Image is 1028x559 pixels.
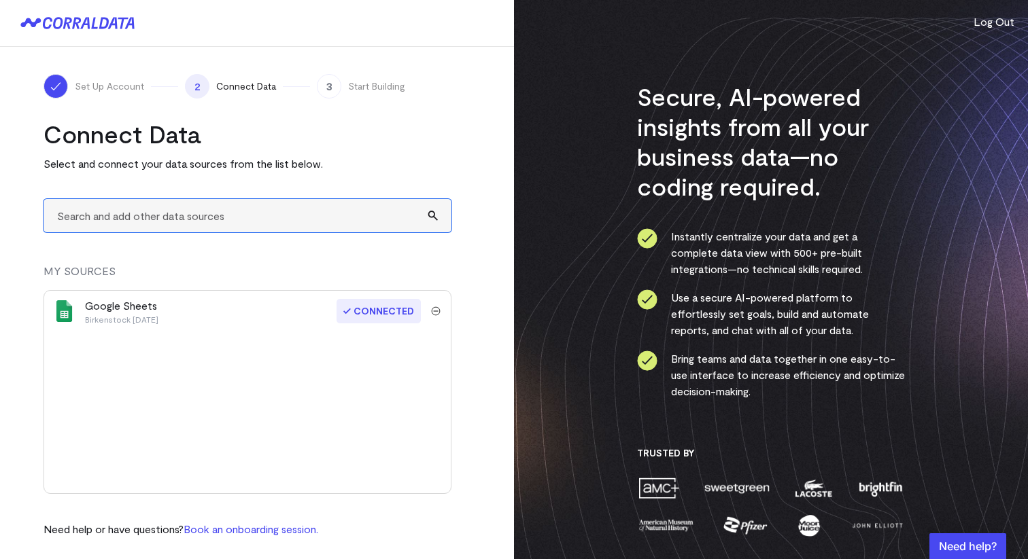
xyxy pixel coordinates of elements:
img: moon-juice-c312e729.png [795,513,823,537]
img: john-elliott-25751c40.png [850,513,905,537]
img: sweetgreen-1d1fb32c.png [703,476,771,500]
a: Book an onboarding session. [184,522,318,535]
img: ico-check-circle-4b19435c.svg [637,228,657,249]
div: MY SOURCES [44,263,451,290]
img: ico-check-white-5ff98cb1.svg [49,79,63,93]
img: amnh-5afada46.png [637,513,696,537]
p: Birkenstock [DATE] [85,314,158,325]
li: Bring teams and data together in one easy-to-use interface to increase efficiency and optimize de... [637,350,906,399]
h3: Trusted By [637,447,906,459]
li: Instantly centralize your data and get a complete data view with 500+ pre-built integrations—no t... [637,228,906,277]
span: 2 [185,74,209,98]
img: amc-0b11a8f1.png [637,476,681,500]
img: ico-check-circle-4b19435c.svg [637,350,657,371]
img: google_sheets-5a4bad8e.svg [54,300,75,322]
img: brightfin-a251e171.png [856,476,905,500]
h2: Connect Data [44,119,451,149]
span: 3 [317,74,341,98]
img: lacoste-7a6b0538.png [793,476,834,500]
div: Google Sheets [85,297,158,325]
span: Connected [337,299,421,323]
span: Connect Data [216,79,276,93]
button: Log Out [974,14,1014,30]
li: Use a secure AI-powered platform to effortlessly set goals, build and automate reports, and chat ... [637,289,906,338]
img: trash-40e54a27.svg [431,306,441,316]
img: ico-check-circle-4b19435c.svg [637,289,657,310]
p: Select and connect your data sources from the list below. [44,156,451,172]
img: pfizer-e137f5fc.png [722,513,769,537]
span: Set Up Account [75,79,144,93]
input: Search and add other data sources [44,199,451,232]
p: Need help or have questions? [44,521,318,537]
span: Start Building [348,79,405,93]
h3: Secure, AI-powered insights from all your business data—no coding required. [637,82,906,201]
